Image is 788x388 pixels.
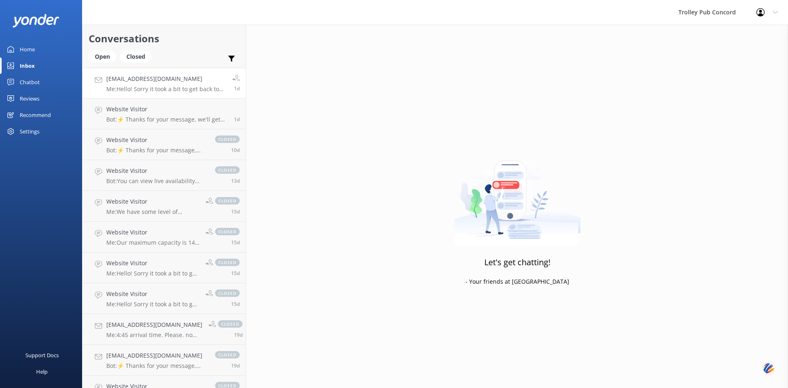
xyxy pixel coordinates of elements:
[106,85,226,93] p: Me: Hello! Sorry it took a bit to get back to you. We're closed on Mondays. You can rent one of t...
[106,105,228,114] h4: Website Visitor
[106,362,207,370] p: Bot: ⚡ Thanks for your message, we'll get back to you as soon as we can. You're also welcome to k...
[106,74,226,83] h4: [EMAIL_ADDRESS][DOMAIN_NAME]
[82,191,246,222] a: Website VisitorMe:We have some level of flexibility with that if it's a private tours. And I apol...
[82,314,246,345] a: [EMAIL_ADDRESS][DOMAIN_NAME]Me:4:45 arrival time. Please. no glass or hard liquor. Thanks!closed19d
[89,52,120,61] a: Open
[89,31,240,46] h2: Conversations
[234,116,240,123] span: Aug 26 2025 03:52pm (UTC -05:00) America/Cancun
[20,57,35,74] div: Inbox
[106,147,207,154] p: Bot: ⚡ Thanks for your message, we'll get back to you as soon as we can. You're also welcome to k...
[106,166,207,175] h4: Website Visitor
[20,41,35,57] div: Home
[82,129,246,160] a: Website VisitorBot:⚡ Thanks for your message, we'll get back to you as soon as we can. You're als...
[106,197,199,206] h4: Website Visitor
[234,331,243,338] span: Aug 09 2025 08:44am (UTC -05:00) America/Cancun
[106,208,199,216] p: Me: We have some level of flexibility with that if it's a private tours. And I apologize for the ...
[82,283,246,314] a: Website VisitorMe:Hello! Sorry it took a bit to get back to you. This system is not monitored. Ou...
[215,135,240,143] span: closed
[106,331,202,339] p: Me: 4:45 arrival time. Please. no glass or hard liquor. Thanks!
[89,51,116,63] div: Open
[106,259,199,268] h4: Website Visitor
[218,320,243,328] span: closed
[215,259,240,266] span: closed
[82,222,246,253] a: Website VisitorMe:Our maximum capacity is 14. Maybe can squeeze 15 if someone is really skinny......
[12,14,60,28] img: yonder-white-logo.png
[231,177,240,184] span: Aug 14 2025 04:00pm (UTC -05:00) America/Cancun
[82,160,246,191] a: Website VisitorBot:You can view live availability and book your tour online at [URL][DOMAIN_NAME]...
[231,208,240,215] span: Aug 13 2025 10:35am (UTC -05:00) America/Cancun
[20,107,51,123] div: Recommend
[762,360,776,376] img: svg+xml;base64,PHN2ZyB3aWR0aD0iNDQiIGhlaWdodD0iNDQiIHZpZXdCb3g9IjAgMCA0NCA0NCIgZmlsbD0ibm9uZSIgeG...
[106,289,199,298] h4: Website Visitor
[484,256,550,269] h3: Let's get chatting!
[82,99,246,129] a: Website VisitorBot:⚡ Thanks for your message, we'll get back to you as soon as we can. You're als...
[20,74,40,90] div: Chatbot
[454,143,581,246] img: artwork of a man stealing a conversation from at giant smartphone
[106,177,207,185] p: Bot: You can view live availability and book your tour online at [URL][DOMAIN_NAME].
[106,320,202,329] h4: [EMAIL_ADDRESS][DOMAIN_NAME]
[106,116,228,123] p: Bot: ⚡ Thanks for your message, we'll get back to you as soon as we can. You're also welcome to k...
[82,253,246,283] a: Website VisitorMe:Hello! Sorry it took a bit to get back to you. This system is not monitored. Ou...
[120,52,156,61] a: Closed
[231,362,240,369] span: Aug 09 2025 08:05am (UTC -05:00) America/Cancun
[465,277,569,286] p: - Your friends at [GEOGRAPHIC_DATA]
[36,363,48,380] div: Help
[82,68,246,99] a: [EMAIL_ADDRESS][DOMAIN_NAME]Me:Hello! Sorry it took a bit to get back to you. We're closed on Mon...
[231,301,240,308] span: Aug 13 2025 09:34am (UTC -05:00) America/Cancun
[215,228,240,235] span: closed
[231,147,240,154] span: Aug 17 2025 03:32pm (UTC -05:00) America/Cancun
[106,228,199,237] h4: Website Visitor
[231,239,240,246] span: Aug 13 2025 10:31am (UTC -05:00) America/Cancun
[20,90,39,107] div: Reviews
[106,301,199,308] p: Me: Hello! Sorry it took a bit to get back to you. This system is not monitored. Our Birthday par...
[215,166,240,174] span: closed
[106,239,199,246] p: Me: Our maximum capacity is 14. Maybe can squeeze 15 if someone is really skinny..... But yes, bo...
[234,85,240,92] span: Aug 27 2025 10:03am (UTC -05:00) America/Cancun
[106,135,207,145] h4: Website Visitor
[215,289,240,297] span: closed
[82,345,246,376] a: [EMAIL_ADDRESS][DOMAIN_NAME]Bot:⚡ Thanks for your message, we'll get back to you as soon as we ca...
[215,197,240,204] span: closed
[25,347,59,363] div: Support Docs
[106,270,199,277] p: Me: Hello! Sorry it took a bit to get back to you. This system is not monitored. Our Birthday par...
[231,270,240,277] span: Aug 13 2025 09:34am (UTC -05:00) America/Cancun
[215,351,240,358] span: closed
[120,51,151,63] div: Closed
[106,351,207,360] h4: [EMAIL_ADDRESS][DOMAIN_NAME]
[20,123,39,140] div: Settings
